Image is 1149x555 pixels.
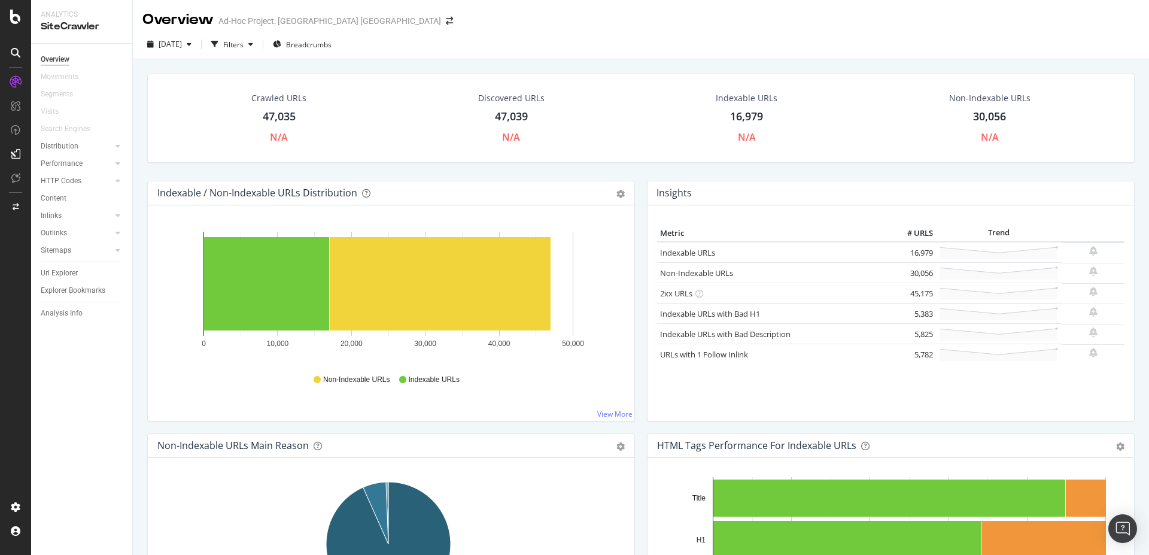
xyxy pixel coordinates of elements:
th: Trend [936,225,1062,242]
div: Indexable URLs [716,92,777,104]
div: bell-plus [1089,348,1098,357]
div: Distribution [41,140,78,153]
div: HTTP Codes [41,175,81,187]
a: Indexable URLs with Bad Description [660,329,791,339]
div: 47,035 [263,109,296,125]
div: Open Intercom Messenger [1108,514,1137,543]
div: N/A [981,131,999,144]
span: Breadcrumbs [286,40,332,50]
a: 2xx URLs [660,288,692,299]
div: bell-plus [1089,307,1098,317]
a: Outlinks [41,227,112,239]
button: Filters [206,35,258,54]
a: Url Explorer [41,267,124,280]
td: 5,383 [888,304,936,324]
div: Indexable / Non-Indexable URLs Distribution [157,187,357,199]
div: Segments [41,88,73,101]
text: 0 [202,339,206,348]
th: # URLS [888,225,936,242]
div: Sitemaps [41,244,71,257]
text: Title [692,494,706,502]
span: 2025 Jul. 22nd [159,39,182,49]
div: Performance [41,157,83,170]
div: Outlinks [41,227,67,239]
text: 50,000 [562,339,584,348]
a: Indexable URLs with Bad H1 [660,308,760,319]
div: bell-plus [1089,246,1098,256]
div: Analysis Info [41,307,83,320]
div: Url Explorer [41,267,78,280]
button: Breadcrumbs [268,35,336,54]
span: Non-Indexable URLs [323,375,390,385]
a: Analysis Info [41,307,124,320]
div: gear [616,190,625,198]
div: Explorer Bookmarks [41,284,105,297]
button: [DATE] [142,35,196,54]
td: 45,175 [888,283,936,304]
text: 10,000 [267,339,289,348]
div: Non-Indexable URLs Main Reason [157,439,309,451]
div: 47,039 [495,109,528,125]
a: Sitemaps [41,244,112,257]
div: Discovered URLs [478,92,545,104]
div: bell-plus [1089,266,1098,276]
a: View More [597,409,633,419]
td: 5,782 [888,344,936,365]
div: Filters [223,40,244,50]
a: Distribution [41,140,112,153]
div: Non-Indexable URLs [949,92,1031,104]
div: SiteCrawler [41,20,123,34]
div: bell-plus [1089,287,1098,296]
div: 16,979 [730,109,763,125]
div: N/A [502,131,520,144]
text: H1 [697,536,706,544]
a: Segments [41,88,85,101]
th: Metric [657,225,888,242]
td: 16,979 [888,242,936,263]
a: Non-Indexable URLs [660,268,733,278]
span: Indexable URLs [409,375,460,385]
div: Content [41,192,66,205]
td: 5,825 [888,324,936,344]
text: 40,000 [488,339,510,348]
a: URLs with 1 Follow Inlink [660,349,748,360]
text: 20,000 [341,339,363,348]
div: gear [1116,442,1124,451]
div: N/A [270,131,288,144]
div: bell-plus [1089,327,1098,337]
div: Inlinks [41,210,62,222]
div: gear [616,442,625,451]
svg: A chart. [157,225,620,363]
div: Visits [41,105,59,118]
text: 30,000 [414,339,436,348]
a: Inlinks [41,210,112,222]
div: Movements [41,71,78,83]
div: Search Engines [41,123,90,135]
a: Overview [41,53,124,66]
a: Indexable URLs [660,247,715,258]
a: Content [41,192,124,205]
a: Search Engines [41,123,102,135]
div: Overview [142,10,214,30]
div: Ad-Hoc Project: [GEOGRAPHIC_DATA] [GEOGRAPHIC_DATA] [218,15,441,27]
a: Performance [41,157,112,170]
a: Explorer Bookmarks [41,284,124,297]
a: Visits [41,105,71,118]
td: 30,056 [888,263,936,283]
div: Crawled URLs [251,92,306,104]
div: Analytics [41,10,123,20]
h4: Insights [656,185,692,201]
div: Overview [41,53,69,66]
a: Movements [41,71,90,83]
a: HTTP Codes [41,175,112,187]
div: arrow-right-arrow-left [446,17,453,25]
div: N/A [738,131,756,144]
div: HTML Tags Performance for Indexable URLs [657,439,856,451]
div: 30,056 [973,109,1006,125]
